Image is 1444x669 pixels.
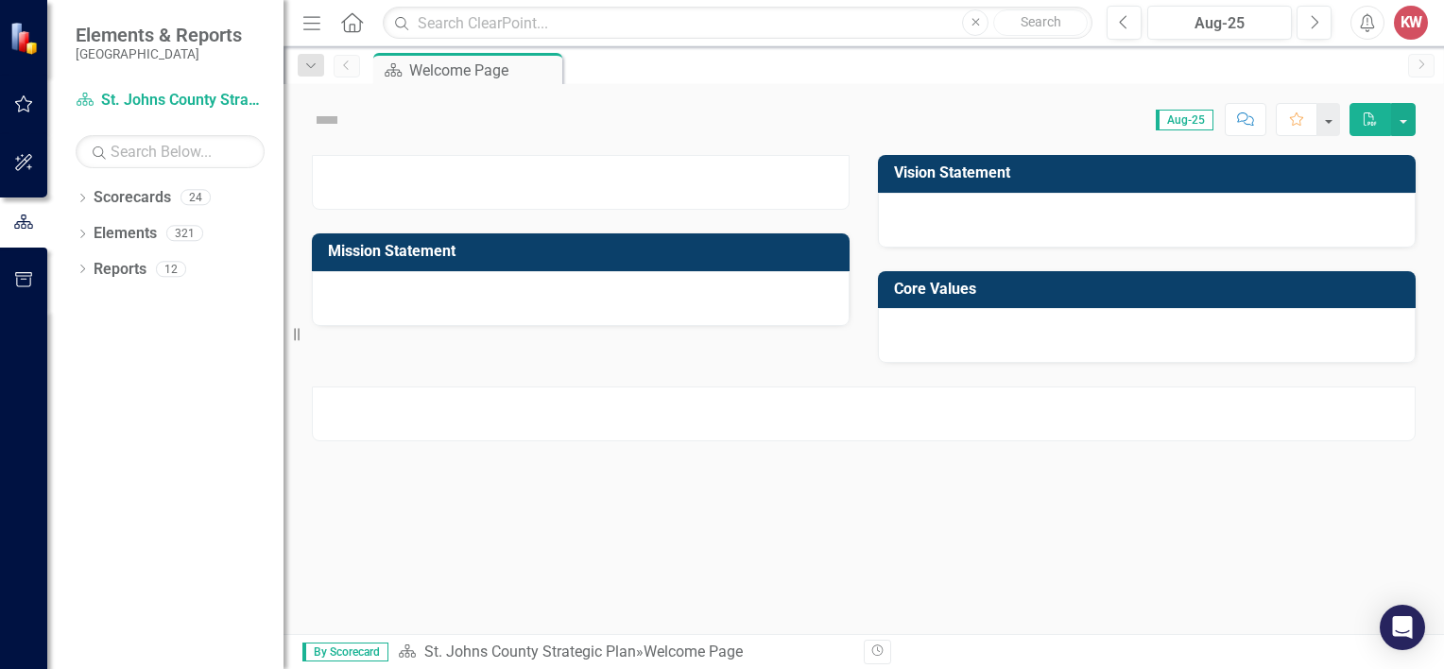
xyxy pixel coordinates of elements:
div: 24 [180,190,211,206]
img: Not Defined [312,105,342,135]
button: Aug-25 [1147,6,1292,40]
h3: Vision Statement [894,164,1406,181]
button: Search [993,9,1088,36]
a: Scorecards [94,187,171,209]
div: Aug-25 [1154,12,1285,35]
button: KW [1394,6,1428,40]
a: St. Johns County Strategic Plan [424,643,636,660]
input: Search ClearPoint... [383,7,1092,40]
input: Search Below... [76,135,265,168]
div: » [398,642,850,663]
a: Reports [94,259,146,281]
small: [GEOGRAPHIC_DATA] [76,46,242,61]
div: Welcome Page [409,59,558,82]
div: 12 [156,261,186,277]
span: By Scorecard [302,643,388,661]
a: St. Johns County Strategic Plan [76,90,265,111]
h3: Mission Statement [328,243,840,260]
span: Search [1021,14,1061,29]
div: Welcome Page [644,643,743,660]
div: Open Intercom Messenger [1380,605,1425,650]
h3: Core Values [894,281,1406,298]
span: Elements & Reports [76,24,242,46]
span: Aug-25 [1156,110,1213,130]
div: 321 [166,226,203,242]
img: ClearPoint Strategy [9,22,43,55]
a: Elements [94,223,157,245]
